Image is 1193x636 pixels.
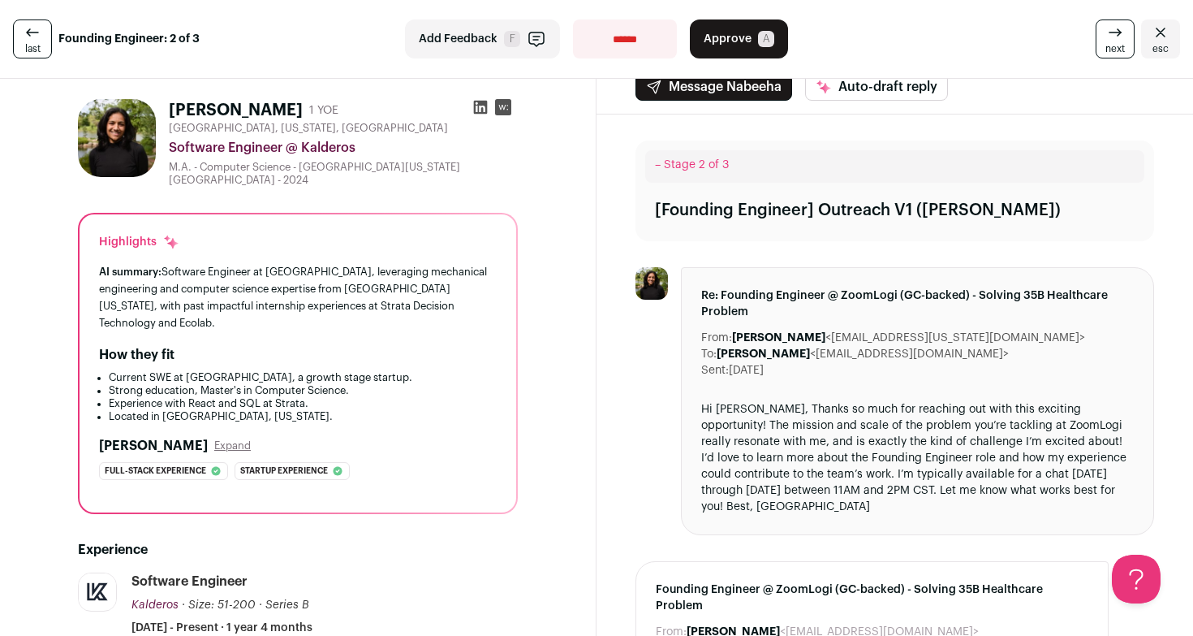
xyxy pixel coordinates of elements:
dd: <[EMAIL_ADDRESS][US_STATE][DOMAIN_NAME]> [732,330,1085,346]
button: Auto-draft reply [805,73,948,101]
div: Highlights [99,234,179,250]
div: Software Engineer @ Kalderos [169,138,518,158]
button: Add Feedback F [405,19,560,58]
a: next [1096,19,1135,58]
span: · Size: 51-200 [182,599,256,611]
div: [Founding Engineer] Outreach V1 ([PERSON_NAME]) [655,199,1061,222]
span: esc [1152,42,1169,55]
dd: <[EMAIL_ADDRESS][DOMAIN_NAME]> [717,346,1009,362]
a: last [13,19,52,58]
h1: [PERSON_NAME] [169,99,303,122]
span: · [259,597,262,613]
span: [DATE] - Present · 1 year 4 months [131,620,312,636]
span: next [1105,42,1125,55]
div: Hi [PERSON_NAME], Thanks so much for reaching out with this exciting opportunity! The mission and... [701,401,1134,515]
a: Close [1141,19,1180,58]
li: Current SWE at [GEOGRAPHIC_DATA], a growth stage startup. [109,371,497,384]
span: Startup experience [240,463,328,479]
button: Expand [214,439,251,452]
span: [GEOGRAPHIC_DATA], [US_STATE], [GEOGRAPHIC_DATA] [169,122,448,135]
div: 1 YOE [309,102,338,119]
h2: How they fit [99,345,174,365]
img: d5addaacf94da63c999b7c513e54ae21895c5673f7a50256a608a7ef7aefd17f [635,267,668,300]
h2: Experience [78,540,518,560]
b: [PERSON_NAME] [732,332,825,344]
dd: [DATE] [729,362,764,379]
div: M.A. - Computer Science - [GEOGRAPHIC_DATA][US_STATE] [GEOGRAPHIC_DATA] - 2024 [169,161,518,187]
b: [PERSON_NAME] [717,348,810,360]
span: Re: Founding Engineer @ ZoomLogi (GC-backed) - Solving 35B Healthcare Problem [701,288,1134,320]
img: d5addaacf94da63c999b7c513e54ae21895c5673f7a50256a608a7ef7aefd17f [78,99,156,177]
dt: From: [701,330,732,346]
span: AI summary: [99,266,162,277]
span: Kalderos [131,599,179,611]
dt: Sent: [701,362,729,379]
span: Approve [704,31,752,47]
span: Stage 2 of 3 [664,159,729,171]
div: Software Engineer [131,573,248,591]
iframe: Help Scout Beacon - Open [1112,555,1161,604]
span: Founding Engineer @ ZoomLogi (GC-backed) - Solving 35B Healthcare Problem [656,582,1088,614]
strong: Founding Engineer: 2 of 3 [58,31,200,47]
span: Add Feedback [419,31,497,47]
li: Strong education, Master's in Computer Science. [109,384,497,397]
img: b61eb9a963c4d799900fabad5aecc24ece3af8c241d8563741e06ca458f04143.jpg [79,573,116,611]
li: Experience with React and SQL at Strata. [109,397,497,410]
span: Series B [265,599,309,611]
button: Approve A [690,19,788,58]
button: Message Nabeeha [635,73,792,101]
span: A [758,31,774,47]
span: – [655,159,661,171]
dt: To: [701,346,717,362]
div: Software Engineer at [GEOGRAPHIC_DATA], leveraging mechanical engineering and computer science ex... [99,263,497,332]
li: Located in [GEOGRAPHIC_DATA], [US_STATE]. [109,410,497,423]
span: last [25,42,41,55]
span: F [504,31,520,47]
h2: [PERSON_NAME] [99,436,208,456]
span: Full-stack experience [105,463,206,479]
